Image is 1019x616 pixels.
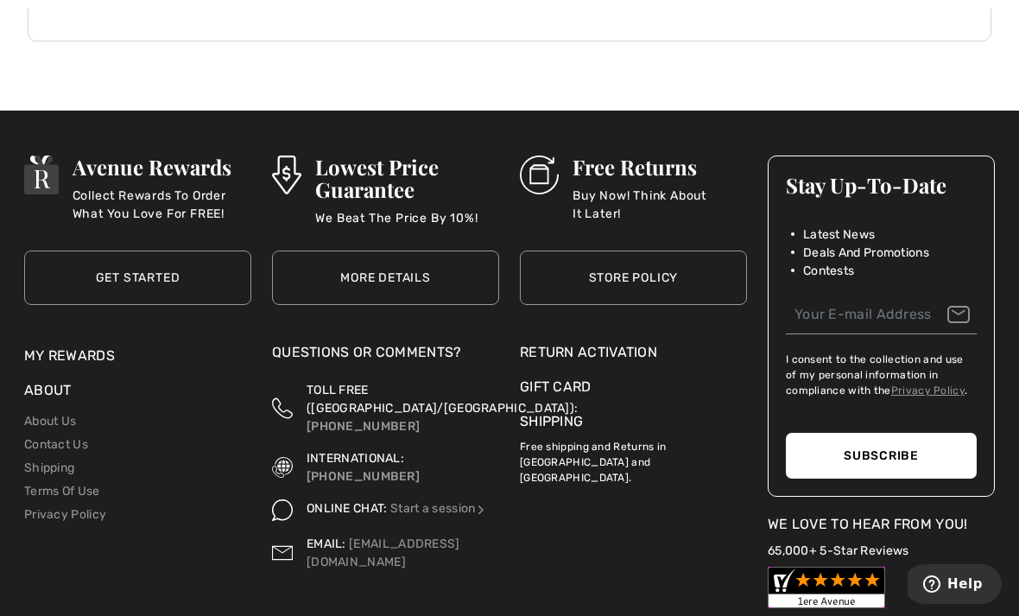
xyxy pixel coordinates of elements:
span: EMAIL: [307,537,346,551]
a: My Rewards [24,347,115,364]
img: Toll Free (Canada/US) [272,381,293,435]
img: Avenue Rewards [24,156,59,194]
a: Privacy Policy [24,507,106,522]
a: Return Activation [520,342,747,363]
span: INTERNATIONAL: [307,451,404,466]
div: We Love To Hear From You! [768,514,995,535]
h3: Lowest Price Guarantee [315,156,499,200]
input: Your E-mail Address [786,295,977,334]
p: Buy Now! Think About It Later! [573,187,747,221]
span: ONLINE CHAT: [307,501,388,516]
p: Collect Rewards To Order What You Love For FREE! [73,187,251,221]
a: 65,000+ 5-Star Reviews [768,543,909,558]
a: Shipping [24,460,74,475]
label: I consent to the collection and use of my personal information in compliance with the . [786,352,977,398]
span: Latest News [803,225,875,244]
h3: Stay Up-To-Date [786,174,977,196]
a: Privacy Policy [891,384,965,397]
iframe: Opens a widget where you can find more information [908,564,1002,607]
a: Get Started [24,251,251,305]
a: About Us [24,414,76,429]
a: Gift Card [520,377,747,397]
div: About [24,380,251,410]
img: Customer Reviews [768,567,885,608]
button: Subscribe [786,433,977,479]
a: [EMAIL_ADDRESS][DOMAIN_NAME] [307,537,460,569]
a: Terms Of Use [24,484,100,499]
a: Shipping [520,413,583,429]
p: Free shipping and Returns in [GEOGRAPHIC_DATA] and [GEOGRAPHIC_DATA]. [520,432,747,486]
a: Store Policy [520,251,747,305]
img: Free Returns [520,156,559,194]
span: Contests [803,262,854,280]
p: We Beat The Price By 10%! [315,209,499,244]
a: Start a session [390,501,488,516]
a: [PHONE_NUMBER] [307,469,420,484]
a: [PHONE_NUMBER] [307,419,420,434]
span: TOLL FREE ([GEOGRAPHIC_DATA]/[GEOGRAPHIC_DATA]): [307,383,578,416]
img: Online Chat [272,499,293,520]
h3: Free Returns [573,156,747,178]
div: Questions or Comments? [272,342,499,372]
h3: Avenue Rewards [73,156,251,178]
img: International [272,449,293,486]
img: Online Chat [475,504,487,516]
img: Lowest Price Guarantee [272,156,301,194]
img: Contact us [272,535,293,571]
span: Deals And Promotions [803,244,929,262]
a: Contact Us [24,437,88,452]
a: More Details [272,251,499,305]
